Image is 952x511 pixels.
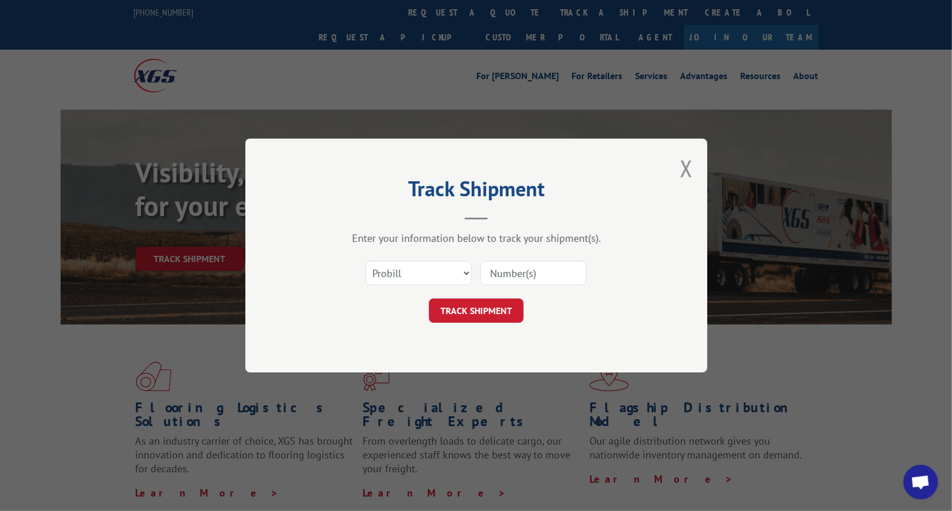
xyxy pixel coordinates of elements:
div: Open chat [904,465,938,499]
div: Enter your information below to track your shipment(s). [303,232,649,245]
button: TRACK SHIPMENT [429,299,524,323]
input: Number(s) [480,261,587,285]
button: Close modal [680,153,693,184]
h2: Track Shipment [303,181,649,203]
